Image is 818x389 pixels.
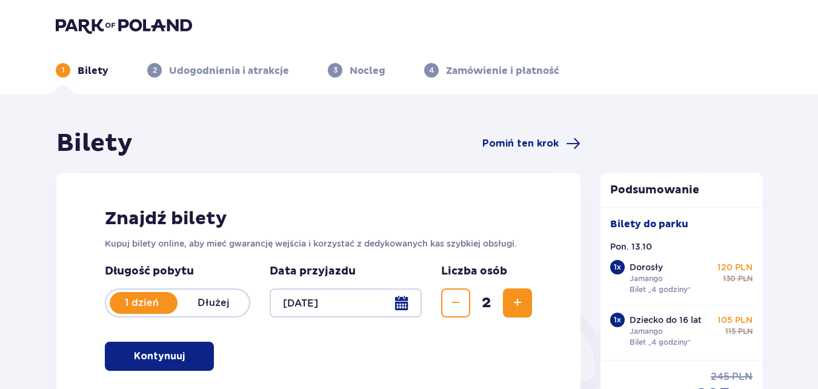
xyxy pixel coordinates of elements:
p: Bilet „4 godziny” [630,284,691,295]
div: 1 x [610,313,625,327]
div: 3Nocleg [328,63,385,78]
p: 2 [153,65,157,76]
p: Pon. 13.10 [610,241,652,253]
span: 115 [725,326,736,337]
div: 2Udogodnienia i atrakcje [147,63,289,78]
p: Bilety [78,64,108,78]
p: Udogodnienia i atrakcje [169,64,289,78]
h1: Bilety [56,128,133,159]
p: Dziecko do 16 lat [630,314,702,326]
div: 4Zamówienie i płatność [424,63,559,78]
p: 3 [333,65,338,76]
p: 1 [62,65,65,76]
p: Bilety do parku [610,218,688,231]
p: Długość pobytu [105,264,250,279]
p: 105 PLN [717,314,753,326]
span: 245 [711,370,730,384]
button: Zwiększ [503,288,532,318]
p: Data przyjazdu [270,264,356,279]
p: 120 PLN [717,261,753,273]
img: Park of Poland logo [56,17,192,34]
p: 4 [429,65,434,76]
p: Nocleg [350,64,385,78]
button: Kontynuuj [105,342,214,371]
p: Jamango [630,273,663,284]
span: PLN [738,326,753,337]
span: PLN [738,273,753,284]
p: Liczba osób [441,264,507,279]
span: Pomiń ten krok [482,137,559,150]
p: Jamango [630,326,663,337]
h2: Znajdź bilety [105,207,532,230]
p: Dorosły [630,261,663,273]
p: Kupuj bilety online, aby mieć gwarancję wejścia i korzystać z dedykowanych kas szybkiej obsługi. [105,238,532,250]
div: 1Bilety [56,63,108,78]
a: Pomiń ten krok [482,136,580,151]
span: 130 [723,273,736,284]
span: PLN [732,370,753,384]
p: Dłużej [178,296,249,310]
p: Zamówienie i płatność [446,64,559,78]
p: Bilet „4 godziny” [630,337,691,348]
div: 1 x [610,260,625,274]
button: Zmniejsz [441,288,470,318]
p: 1 dzień [106,296,178,310]
p: Podsumowanie [600,183,763,198]
span: 2 [473,294,500,312]
p: Kontynuuj [134,350,185,363]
